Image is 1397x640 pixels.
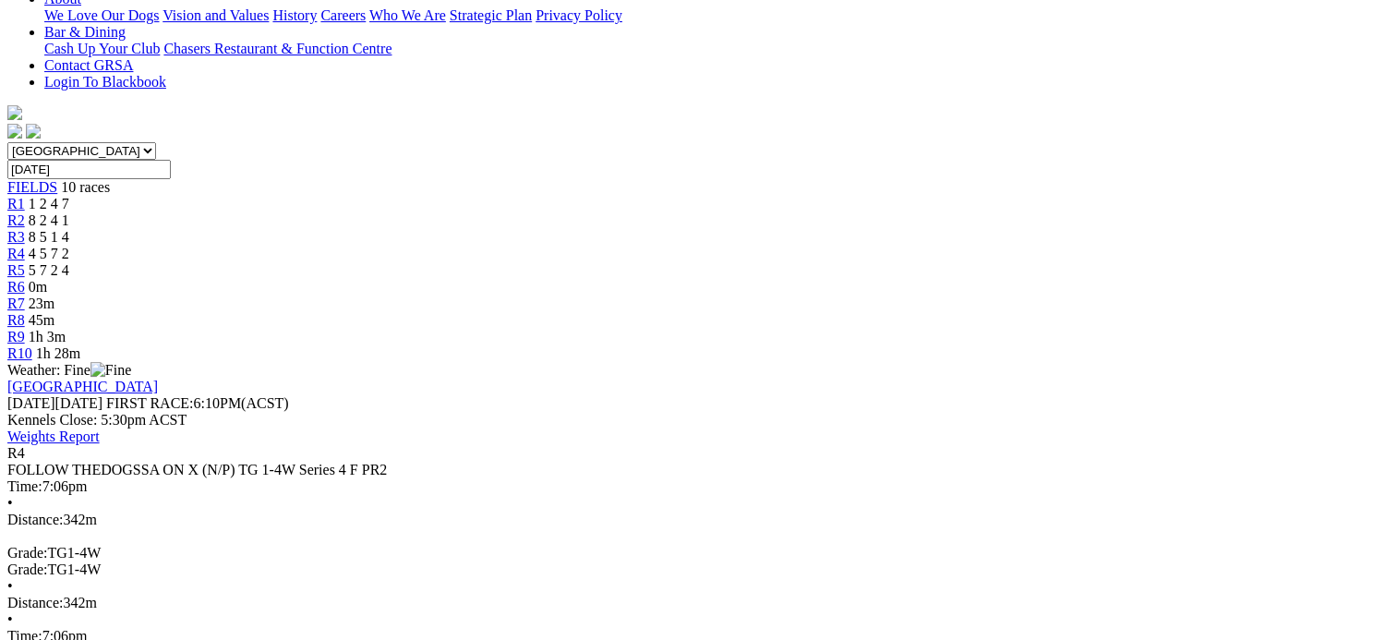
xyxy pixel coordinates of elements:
[272,7,317,23] a: History
[7,362,131,378] span: Weather: Fine
[29,279,47,295] span: 0m
[7,495,13,511] span: •
[7,412,1390,429] div: Kennels Close: 5:30pm ACST
[90,362,131,379] img: Fine
[29,296,54,311] span: 23m
[7,229,25,245] a: R3
[7,512,1390,528] div: 342m
[106,395,193,411] span: FIRST RACE:
[7,262,25,278] a: R5
[320,7,366,23] a: Careers
[7,179,57,195] a: FIELDS
[29,212,69,228] span: 8 2 4 1
[7,105,22,120] img: logo-grsa-white.png
[7,611,13,627] span: •
[7,595,63,610] span: Distance:
[7,395,102,411] span: [DATE]
[7,478,1390,495] div: 7:06pm
[7,562,1390,578] div: TG1-4W
[7,562,48,577] span: Grade:
[44,24,126,40] a: Bar & Dining
[29,312,54,328] span: 45m
[61,179,110,195] span: 10 races
[7,445,25,461] span: R4
[7,279,25,295] a: R6
[7,478,42,494] span: Time:
[29,329,66,344] span: 1h 3m
[7,512,63,527] span: Distance:
[26,124,41,139] img: twitter.svg
[7,296,25,311] a: R7
[106,395,289,411] span: 6:10PM(ACST)
[450,7,532,23] a: Strategic Plan
[7,345,32,361] a: R10
[29,229,69,245] span: 8 5 1 4
[7,124,22,139] img: facebook.svg
[369,7,446,23] a: Who We Are
[7,196,25,211] a: R1
[44,57,133,73] a: Contact GRSA
[29,196,69,211] span: 1 2 4 7
[7,545,48,561] span: Grade:
[7,462,1390,478] div: FOLLOW THEDOGSSA ON X (N/P) TG 1-4W Series 4 F PR2
[36,345,80,361] span: 1h 28m
[163,7,269,23] a: Vision and Values
[44,74,166,90] a: Login To Blackbook
[7,329,25,344] a: R9
[7,595,1390,611] div: 342m
[7,312,25,328] a: R8
[7,246,25,261] a: R4
[536,7,622,23] a: Privacy Policy
[7,578,13,594] span: •
[7,160,171,179] input: Select date
[44,7,159,23] a: We Love Our Dogs
[44,41,160,56] a: Cash Up Your Club
[7,379,158,394] a: [GEOGRAPHIC_DATA]
[163,41,391,56] a: Chasers Restaurant & Function Centre
[29,262,69,278] span: 5 7 2 4
[7,545,1390,562] div: TG1-4W
[44,41,1390,57] div: Bar & Dining
[29,246,69,261] span: 4 5 7 2
[7,429,100,444] a: Weights Report
[7,212,25,228] a: R2
[44,7,1390,24] div: About
[7,395,55,411] span: [DATE]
